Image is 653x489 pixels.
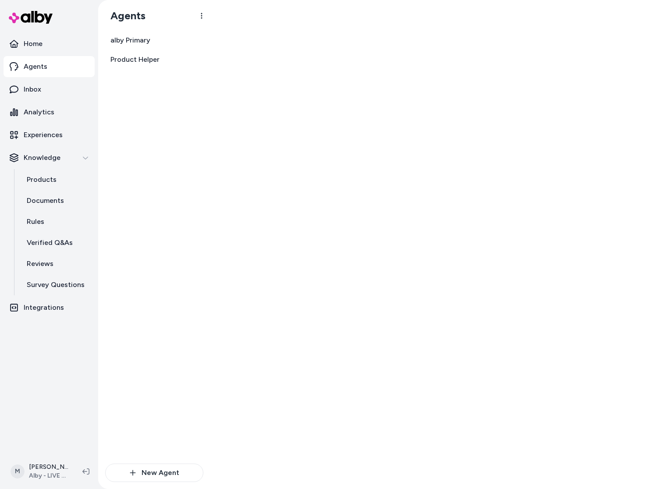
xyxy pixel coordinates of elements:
button: M[PERSON_NAME]Alby - LIVE on [DOMAIN_NAME] [5,457,75,485]
p: Agents [24,61,47,72]
p: Inbox [24,84,41,95]
a: Experiences [4,124,95,145]
p: Home [24,39,43,49]
a: Integrations [4,297,95,318]
a: Inbox [4,79,95,100]
button: New Agent [105,464,203,482]
a: Products [18,169,95,190]
p: Survey Questions [27,280,85,290]
img: alby Logo [9,11,53,24]
span: Product Helper [110,54,160,65]
p: Verified Q&As [27,237,73,248]
a: alby Primary [105,32,203,49]
p: [PERSON_NAME] [29,463,68,471]
p: Documents [27,195,64,206]
a: Home [4,33,95,54]
p: Rules [27,216,44,227]
a: Product Helper [105,51,203,68]
a: Documents [18,190,95,211]
span: Alby - LIVE on [DOMAIN_NAME] [29,471,68,480]
p: Reviews [27,259,53,269]
p: Integrations [24,302,64,313]
p: Experiences [24,130,63,140]
h1: Agents [103,9,146,22]
a: Agents [4,56,95,77]
a: Rules [18,211,95,232]
a: Analytics [4,102,95,123]
a: Verified Q&As [18,232,95,253]
a: Survey Questions [18,274,95,295]
p: Knowledge [24,152,60,163]
span: alby Primary [110,35,150,46]
p: Analytics [24,107,54,117]
button: Knowledge [4,147,95,168]
span: M [11,464,25,478]
a: Reviews [18,253,95,274]
p: Products [27,174,57,185]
